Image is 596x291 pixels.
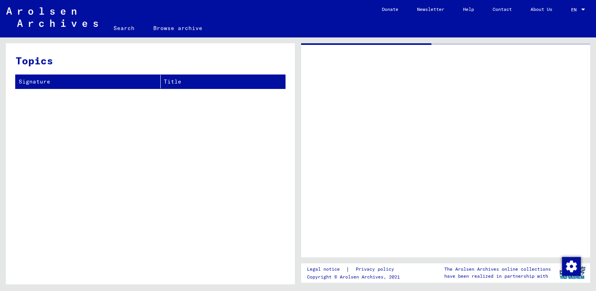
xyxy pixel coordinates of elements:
[307,273,403,280] p: Copyright © Arolsen Archives, 2021
[307,265,346,273] a: Legal notice
[161,75,285,89] th: Title
[571,7,580,12] span: EN
[6,7,98,27] img: Arolsen_neg.svg
[349,265,403,273] a: Privacy policy
[104,19,144,37] a: Search
[562,257,581,276] img: Change consent
[558,263,587,282] img: yv_logo.png
[444,266,551,273] p: The Arolsen Archives online collections
[16,53,285,68] h3: Topics
[307,265,403,273] div: |
[16,75,161,89] th: Signature
[444,273,551,280] p: have been realized in partnership with
[144,19,212,37] a: Browse archive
